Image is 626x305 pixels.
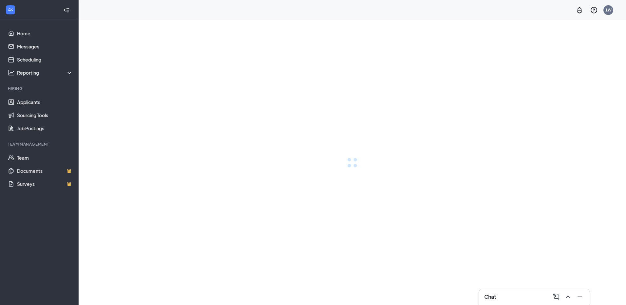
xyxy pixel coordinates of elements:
[7,7,14,13] svg: WorkstreamLogo
[17,122,73,135] a: Job Postings
[562,292,573,302] button: ChevronUp
[8,69,14,76] svg: Analysis
[17,53,73,66] a: Scheduling
[552,293,560,301] svg: ComposeMessage
[17,40,73,53] a: Messages
[8,86,72,91] div: Hiring
[576,293,584,301] svg: Minimize
[484,293,496,300] h3: Chat
[63,7,70,13] svg: Collapse
[17,69,73,76] div: Reporting
[17,177,73,190] a: SurveysCrown
[574,292,584,302] button: Minimize
[17,27,73,40] a: Home
[8,141,72,147] div: Team Management
[17,109,73,122] a: Sourcing Tools
[550,292,561,302] button: ComposeMessage
[17,151,73,164] a: Team
[605,7,612,13] div: 1W
[17,96,73,109] a: Applicants
[590,6,598,14] svg: QuestionInfo
[17,164,73,177] a: DocumentsCrown
[564,293,572,301] svg: ChevronUp
[576,6,583,14] svg: Notifications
